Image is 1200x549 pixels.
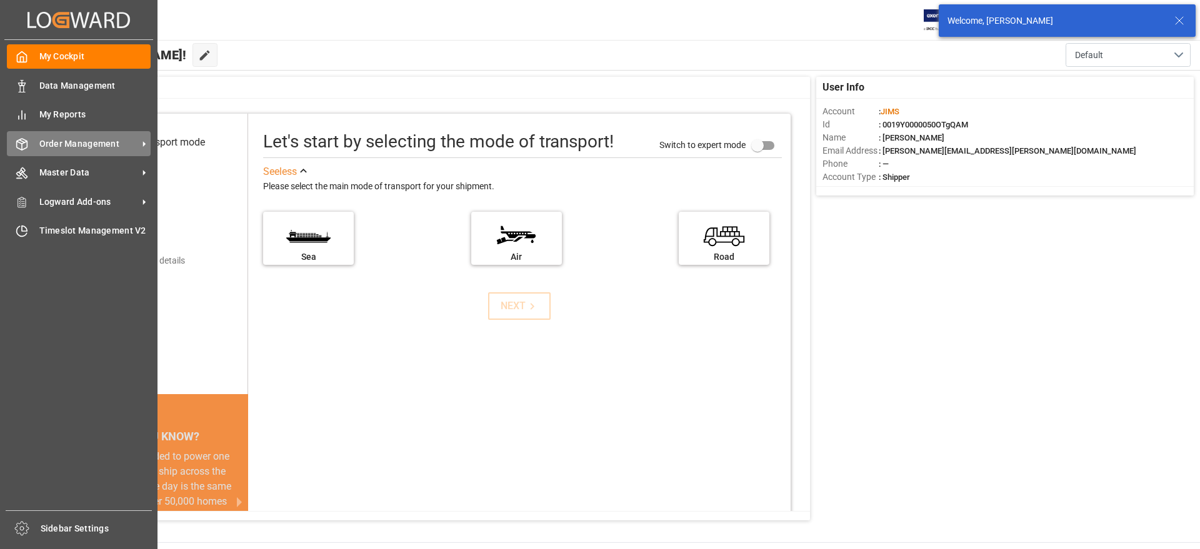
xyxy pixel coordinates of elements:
button: NEXT [488,292,551,320]
span: Master Data [39,166,138,179]
span: My Cockpit [39,50,151,63]
span: Id [822,118,879,131]
span: My Reports [39,108,151,121]
div: Welcome, [PERSON_NAME] [947,14,1162,27]
span: : — [879,159,889,169]
span: Timeslot Management V2 [39,224,151,237]
img: Exertis%20JAM%20-%20Email%20Logo.jpg_1722504956.jpg [924,9,967,31]
span: : [879,107,899,116]
span: : 0019Y0000050OTgQAM [879,120,968,129]
span: : [PERSON_NAME][EMAIL_ADDRESS][PERSON_NAME][DOMAIN_NAME] [879,146,1136,156]
span: Logward Add-ons [39,195,138,209]
span: : [PERSON_NAME] [879,133,944,142]
span: Order Management [39,137,138,151]
div: Road [685,250,763,264]
span: Phone [822,157,879,171]
span: Data Management [39,79,151,92]
span: : Shipper [879,172,910,182]
span: JIMS [881,107,899,116]
div: DID YOU KNOW? [67,423,248,449]
button: open menu [1066,43,1191,67]
span: Name [822,131,879,144]
a: My Cockpit [7,44,151,69]
div: Air [477,250,556,264]
div: See less [263,164,297,179]
span: Switch to expert mode [659,139,746,149]
span: Hello [PERSON_NAME]! [52,43,186,67]
span: Email Address [822,144,879,157]
div: Sea [269,250,347,264]
a: Data Management [7,73,151,97]
div: NEXT [501,299,539,314]
span: Account Type [822,171,879,184]
span: Account [822,105,879,118]
div: The energy needed to power one large container ship across the ocean in a single day is the same ... [82,449,233,539]
span: Sidebar Settings [41,522,152,535]
span: User Info [822,80,864,95]
span: Default [1075,49,1103,62]
div: Let's start by selecting the mode of transport! [263,129,614,155]
div: Please select the main mode of transport for your shipment. [263,179,782,194]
